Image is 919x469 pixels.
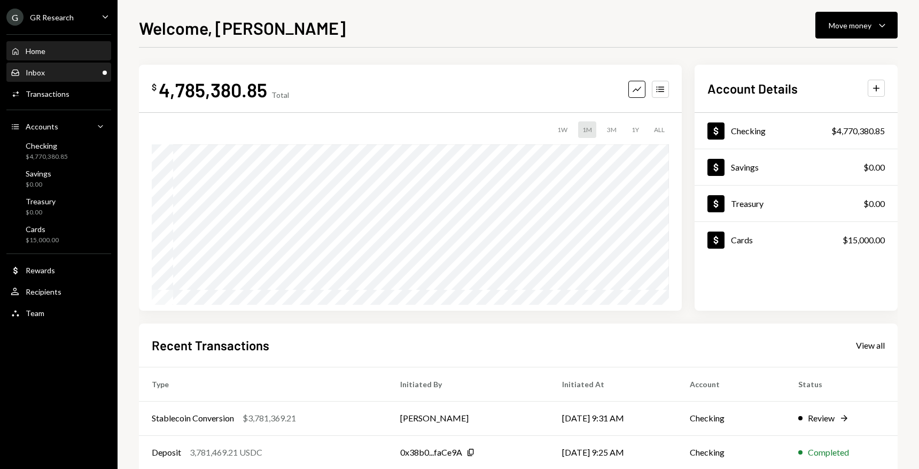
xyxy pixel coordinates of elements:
[843,234,885,247] div: $15,000.00
[387,401,549,435] td: [PERSON_NAME]
[26,47,45,56] div: Home
[159,78,267,102] div: 4,785,380.85
[243,412,296,425] div: $3,781,369.21
[578,121,596,138] div: 1M
[26,225,59,234] div: Cards
[190,446,262,459] div: 3,781,469.21 USDC
[549,401,677,435] td: [DATE] 9:31 AM
[6,117,111,136] a: Accounts
[677,401,785,435] td: Checking
[553,121,572,138] div: 1W
[139,367,387,401] th: Type
[26,236,59,245] div: $15,000.00
[271,90,289,99] div: Total
[400,446,462,459] div: 0x38b0...faCe9A
[6,282,111,301] a: Recipients
[26,141,68,150] div: Checking
[6,63,111,82] a: Inbox
[6,221,111,247] a: Cards$15,000.00
[695,186,898,221] a: Treasury$0.00
[6,194,111,219] a: Treasury$0.00
[26,309,44,318] div: Team
[26,169,51,178] div: Savings
[26,89,69,98] div: Transactions
[695,222,898,258] a: Cards$15,000.00
[30,13,74,22] div: GR Research
[6,260,111,280] a: Rewards
[139,17,346,39] h1: Welcome, [PERSON_NAME]
[785,367,898,401] th: Status
[26,68,45,77] div: Inbox
[26,287,61,296] div: Recipients
[856,340,885,351] div: View all
[6,84,111,103] a: Transactions
[603,121,621,138] div: 3M
[26,208,56,217] div: $0.00
[152,412,234,425] div: Stablecoin Conversion
[6,166,111,191] a: Savings$0.00
[695,113,898,149] a: Checking$4,770,380.85
[731,126,766,136] div: Checking
[695,149,898,185] a: Savings$0.00
[815,12,898,39] button: Move money
[677,367,785,401] th: Account
[831,125,885,137] div: $4,770,380.85
[731,162,759,172] div: Savings
[707,80,798,97] h2: Account Details
[6,41,111,60] a: Home
[549,367,677,401] th: Initiated At
[26,122,58,131] div: Accounts
[152,336,269,354] h2: Recent Transactions
[650,121,669,138] div: ALL
[26,152,68,162] div: $4,770,380.85
[863,197,885,210] div: $0.00
[731,198,764,209] div: Treasury
[6,9,24,26] div: G
[627,121,643,138] div: 1Y
[808,446,849,459] div: Completed
[6,303,111,322] a: Team
[152,446,181,459] div: Deposit
[863,161,885,174] div: $0.00
[26,180,51,189] div: $0.00
[856,339,885,351] a: View all
[152,82,157,93] div: $
[808,412,835,425] div: Review
[26,266,55,275] div: Rewards
[387,367,549,401] th: Initiated By
[829,20,871,31] div: Move money
[6,138,111,164] a: Checking$4,770,380.85
[731,235,753,245] div: Cards
[26,197,56,206] div: Treasury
